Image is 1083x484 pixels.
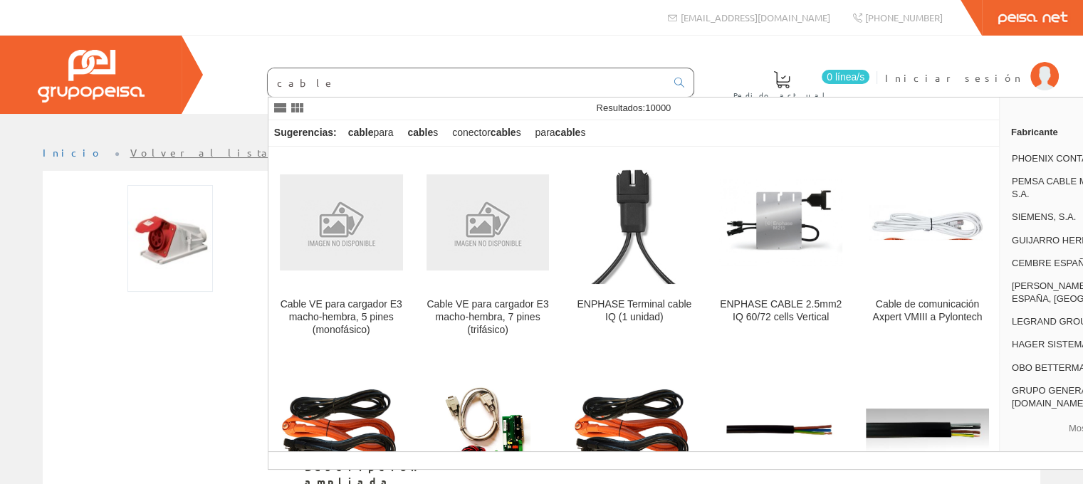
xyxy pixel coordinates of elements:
[561,147,707,353] a: ENPHASE Terminal cable IQ (1 unidad) ENPHASE Terminal cable IQ (1 unidad)
[572,298,696,324] div: ENPHASE Terminal cable IQ (1 unidad)
[645,102,671,113] span: 10000
[427,174,550,270] img: Cable VE para cargador E3 macho-hembra, 7 pines (trifásico)
[733,88,830,102] span: Pedido actual
[491,127,516,138] strong: cable
[407,127,433,138] strong: cable
[268,147,414,353] a: Cable VE para cargador E3 macho-hembra, 5 pines (monofásico) Cable VE para cargador E3 macho-hemb...
[268,68,666,97] input: Buscar ...
[427,298,550,337] div: Cable VE para cargador E3 macho-hembra, 7 pines (trifásico)
[719,298,842,324] div: ENPHASE CABLE 2.5mm2 IQ 60/72 cells Vertical
[866,409,989,451] img: 16g1,5 Cable Plano H07vvh6-f 450/750v
[268,123,340,143] div: Sugerencias:
[427,383,550,475] img: Tarjeta de comunicación en paralelo MKS 5K
[280,386,403,473] img: CABLE KIT (TURBO ENERGY TE 48v 2,4 Kwh)
[822,70,869,84] span: 0 línea/s
[572,161,696,284] img: ENPHASE Terminal cable IQ (1 unidad)
[866,298,989,324] div: Cable de comunicación Axpert VMIII a Pylontech
[596,102,671,113] span: Resultados:
[719,161,842,284] img: ENPHASE CABLE 2.5mm2 IQ 60/72 cells Vertical
[708,147,854,353] a: ENPHASE CABLE 2.5mm2 IQ 60/72 cells Vertical ENPHASE CABLE 2.5mm2 IQ 60/72 cells Vertical
[342,120,399,146] div: para
[348,127,374,138] strong: cable
[280,298,403,337] div: Cable VE para cargador E3 macho-hembra, 5 pines (monofásico)
[130,146,412,159] a: Volver al listado de productos
[719,419,842,440] img: 4g0.5 Cable Flexible Rollos 500v Negro Rv-k (0.1)
[885,70,1023,85] span: Iniciar sesión
[681,11,830,23] span: [EMAIL_ADDRESS][DOMAIN_NAME]
[280,174,403,270] img: Cable VE para cargador E3 macho-hembra, 5 pines (monofásico)
[572,386,696,473] img: CABLE KIT, TURBO ENERGY by PYLONTECH
[866,205,989,240] img: Cable de comunicación Axpert VMIII a Pylontech
[885,59,1059,73] a: Iniciar sesión
[865,11,943,23] span: [PHONE_NUMBER]
[415,147,561,353] a: Cable VE para cargador E3 macho-hembra, 7 pines (trifásico) Cable VE para cargador E3 macho-hembr...
[854,147,1000,353] a: Cable de comunicación Axpert VMIII a Pylontech Cable de comunicación Axpert VMIII a Pylontech
[38,50,145,102] img: Grupo Peisa
[402,120,444,146] div: s
[446,120,527,146] div: conector s
[529,120,591,146] div: para s
[43,146,103,159] a: Inicio
[127,185,213,292] img: Foto artículo Base Fija 90° Sup. IP44 2P+T 16A 230V (120.39473684211x150)
[555,127,581,138] strong: cable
